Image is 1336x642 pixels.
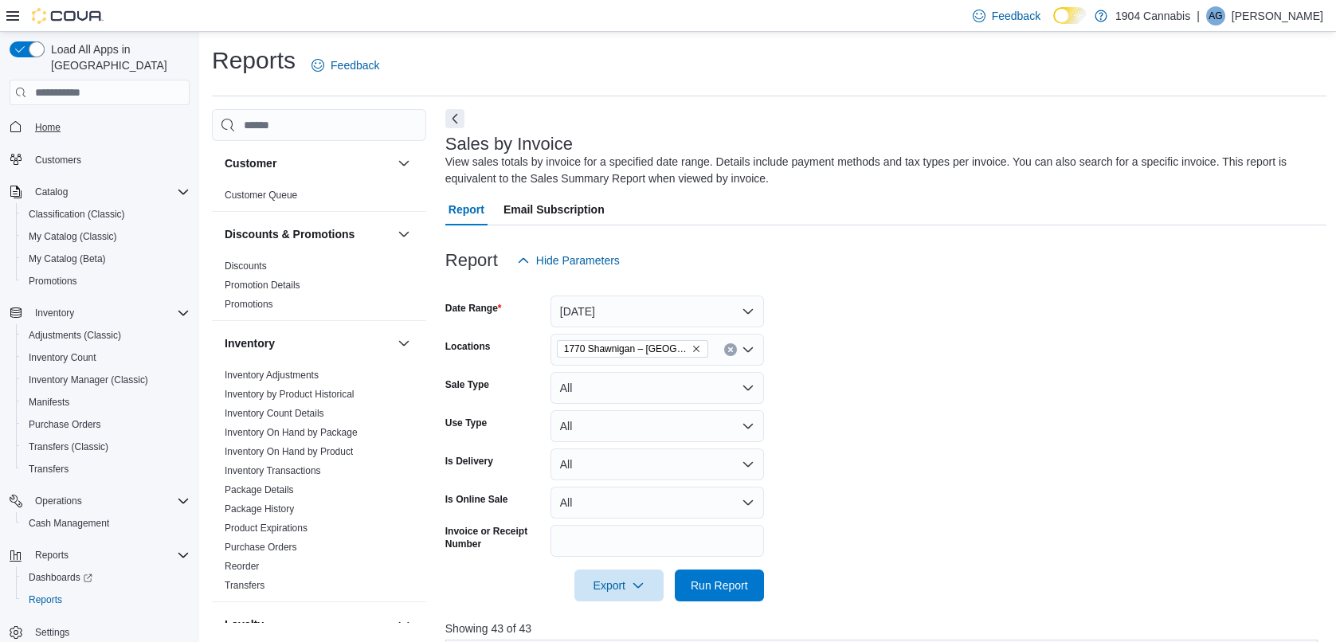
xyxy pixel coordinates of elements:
[1209,6,1222,25] span: AG
[22,568,190,587] span: Dashboards
[22,590,69,609] a: Reports
[29,491,190,511] span: Operations
[574,570,664,601] button: Export
[225,389,355,400] a: Inventory by Product Historical
[225,523,308,534] a: Product Expirations
[225,226,355,242] h3: Discounts & Promotions
[445,135,573,154] h3: Sales by Invoice
[16,225,196,248] button: My Catalog (Classic)
[3,544,196,566] button: Reports
[503,194,605,225] span: Email Subscription
[16,589,196,611] button: Reports
[35,154,81,166] span: Customers
[16,270,196,292] button: Promotions
[16,512,196,534] button: Cash Management
[445,251,498,270] h3: Report
[225,445,353,458] span: Inventory On Hand by Product
[29,351,96,364] span: Inventory Count
[212,45,296,76] h1: Reports
[225,298,273,311] span: Promotions
[22,326,127,345] a: Adjustments (Classic)
[1206,6,1225,25] div: Amy Goemaat
[35,121,61,134] span: Home
[16,324,196,346] button: Adjustments (Classic)
[45,41,190,73] span: Load All Apps in [GEOGRAPHIC_DATA]
[394,615,413,634] button: Loyalty
[29,182,74,202] button: Catalog
[225,465,321,476] a: Inventory Transactions
[1197,6,1200,25] p: |
[445,378,489,391] label: Sale Type
[29,593,62,606] span: Reports
[449,194,484,225] span: Report
[212,186,426,211] div: Customer
[22,272,84,291] a: Promotions
[394,154,413,173] button: Customer
[225,407,324,420] span: Inventory Count Details
[29,546,190,565] span: Reports
[29,374,148,386] span: Inventory Manager (Classic)
[331,57,379,73] span: Feedback
[550,448,764,480] button: All
[29,116,190,136] span: Home
[22,272,190,291] span: Promotions
[225,370,319,381] a: Inventory Adjustments
[29,517,109,530] span: Cash Management
[22,393,76,412] a: Manifests
[29,230,117,243] span: My Catalog (Classic)
[225,226,391,242] button: Discounts & Promotions
[22,460,190,479] span: Transfers
[557,340,708,358] span: 1770 Shawnigan – Mill Bay Road
[511,245,626,276] button: Hide Parameters
[35,626,69,639] span: Settings
[29,329,121,342] span: Adjustments (Classic)
[35,307,74,319] span: Inventory
[16,346,196,369] button: Inventory Count
[29,208,125,221] span: Classification (Classic)
[445,417,487,429] label: Use Type
[29,440,108,453] span: Transfers (Classic)
[692,344,701,354] button: Remove 1770 Shawnigan – Mill Bay Road from selection in this group
[225,561,259,572] a: Reorder
[22,437,190,456] span: Transfers (Classic)
[225,155,276,171] h3: Customer
[22,326,190,345] span: Adjustments (Classic)
[225,260,267,272] span: Discounts
[16,436,196,458] button: Transfers (Classic)
[445,109,464,128] button: Next
[225,446,353,457] a: Inventory On Hand by Product
[564,341,688,357] span: 1770 Shawnigan – [GEOGRAPHIC_DATA]
[225,484,294,495] a: Package Details
[394,225,413,244] button: Discounts & Promotions
[212,256,426,320] div: Discounts & Promotions
[225,260,267,272] a: Discounts
[16,458,196,480] button: Transfers
[225,541,297,554] span: Purchase Orders
[29,150,190,170] span: Customers
[29,546,75,565] button: Reports
[225,503,294,515] a: Package History
[225,335,391,351] button: Inventory
[22,415,190,434] span: Purchase Orders
[1232,6,1323,25] p: [PERSON_NAME]
[16,566,196,589] a: Dashboards
[225,408,324,419] a: Inventory Count Details
[225,155,391,171] button: Customer
[16,391,196,413] button: Manifests
[584,570,654,601] span: Export
[550,372,764,404] button: All
[225,299,273,310] a: Promotions
[3,490,196,512] button: Operations
[225,280,300,291] a: Promotion Details
[22,437,115,456] a: Transfers (Classic)
[445,455,493,468] label: Is Delivery
[1115,6,1190,25] p: 1904 Cannabis
[225,560,259,573] span: Reorder
[225,426,358,439] span: Inventory On Hand by Package
[225,369,319,382] span: Inventory Adjustments
[29,151,88,170] a: Customers
[550,487,764,519] button: All
[445,340,491,353] label: Locations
